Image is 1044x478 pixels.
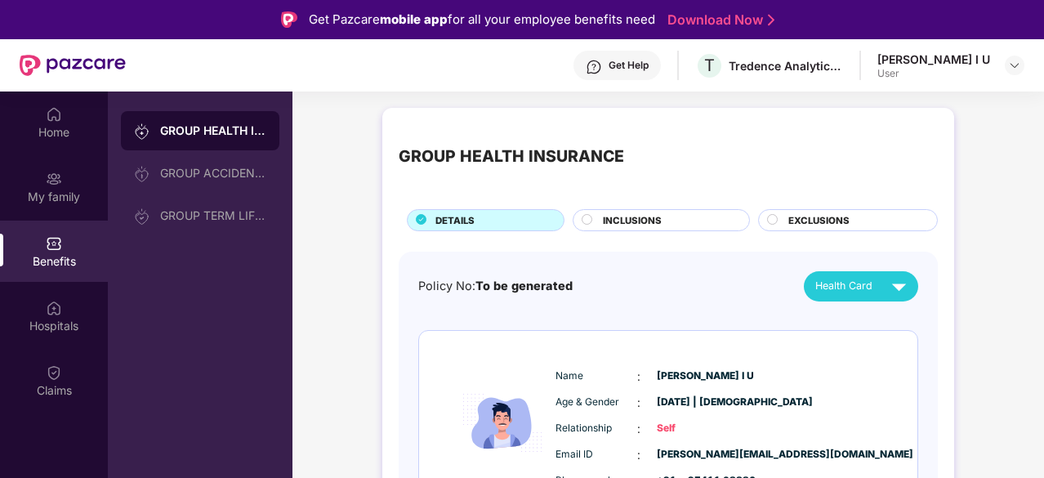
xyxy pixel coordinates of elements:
[46,106,62,123] img: svg+xml;base64,PHN2ZyBpZD0iSG9tZSIgeG1sbnM9Imh0dHA6Ly93d3cudzMub3JnLzIwMDAvc3ZnIiB3aWR0aD0iMjAiIG...
[435,213,475,228] span: DETAILS
[475,279,573,293] span: To be generated
[160,123,266,139] div: GROUP HEALTH INSURANCE
[160,209,266,222] div: GROUP TERM LIFE INSURANCE
[804,271,918,302] button: Health Card
[555,447,637,462] span: Email ID
[134,166,150,182] img: svg+xml;base64,PHN2ZyB3aWR0aD0iMjAiIGhlaWdodD0iMjAiIHZpZXdCb3g9IjAgMCAyMCAyMCIgZmlsbD0ibm9uZSIgeG...
[20,55,126,76] img: New Pazcare Logo
[603,213,662,228] span: INCLUSIONS
[555,421,637,436] span: Relationship
[555,395,637,410] span: Age & Gender
[788,213,850,228] span: EXCLUSIONS
[586,59,602,75] img: svg+xml;base64,PHN2ZyBpZD0iSGVscC0zMngzMiIgeG1sbnM9Imh0dHA6Ly93d3cudzMub3JnLzIwMDAvc3ZnIiB3aWR0aD...
[637,394,640,412] span: :
[768,11,774,29] img: Stroke
[380,11,448,27] strong: mobile app
[609,59,649,72] div: Get Help
[877,67,990,80] div: User
[46,300,62,316] img: svg+xml;base64,PHN2ZyBpZD0iSG9zcGl0YWxzIiB4bWxucz0iaHR0cDovL3d3dy53My5vcmcvMjAwMC9zdmciIHdpZHRoPS...
[637,368,640,386] span: :
[160,167,266,180] div: GROUP ACCIDENTAL INSURANCE
[46,235,62,252] img: svg+xml;base64,PHN2ZyBpZD0iQmVuZWZpdHMiIHhtbG5zPSJodHRwOi8vd3d3LnczLm9yZy8yMDAwL3N2ZyIgd2lkdGg9Ij...
[667,11,770,29] a: Download Now
[46,364,62,381] img: svg+xml;base64,PHN2ZyBpZD0iQ2xhaW0iIHhtbG5zPSJodHRwOi8vd3d3LnczLm9yZy8yMDAwL3N2ZyIgd2lkdGg9IjIwIi...
[309,10,655,29] div: Get Pazcare for all your employee benefits need
[418,277,573,296] div: Policy No:
[657,369,738,384] span: [PERSON_NAME] I U
[657,447,738,462] span: [PERSON_NAME][EMAIL_ADDRESS][DOMAIN_NAME]
[134,123,150,140] img: svg+xml;base64,PHN2ZyB3aWR0aD0iMjAiIGhlaWdodD0iMjAiIHZpZXdCb3g9IjAgMCAyMCAyMCIgZmlsbD0ibm9uZSIgeG...
[134,208,150,225] img: svg+xml;base64,PHN2ZyB3aWR0aD0iMjAiIGhlaWdodD0iMjAiIHZpZXdCb3g9IjAgMCAyMCAyMCIgZmlsbD0ibm9uZSIgeG...
[657,395,738,410] span: [DATE] | [DEMOGRAPHIC_DATA]
[281,11,297,28] img: Logo
[877,51,990,67] div: [PERSON_NAME] I U
[704,56,715,75] span: T
[885,272,913,301] img: svg+xml;base64,PHN2ZyB4bWxucz0iaHR0cDovL3d3dy53My5vcmcvMjAwMC9zdmciIHZpZXdCb3g9IjAgMCAyNCAyNCIgd2...
[637,446,640,464] span: :
[555,369,637,384] span: Name
[637,420,640,438] span: :
[729,58,843,74] div: Tredence Analytics Solutions Private Limited
[815,278,872,294] span: Health Card
[399,144,624,169] div: GROUP HEALTH INSURANCE
[1008,59,1021,72] img: svg+xml;base64,PHN2ZyBpZD0iRHJvcGRvd24tMzJ4MzIiIHhtbG5zPSJodHRwOi8vd3d3LnczLm9yZy8yMDAwL3N2ZyIgd2...
[657,421,738,436] span: Self
[46,171,62,187] img: svg+xml;base64,PHN2ZyB3aWR0aD0iMjAiIGhlaWdodD0iMjAiIHZpZXdCb3g9IjAgMCAyMCAyMCIgZmlsbD0ibm9uZSIgeG...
